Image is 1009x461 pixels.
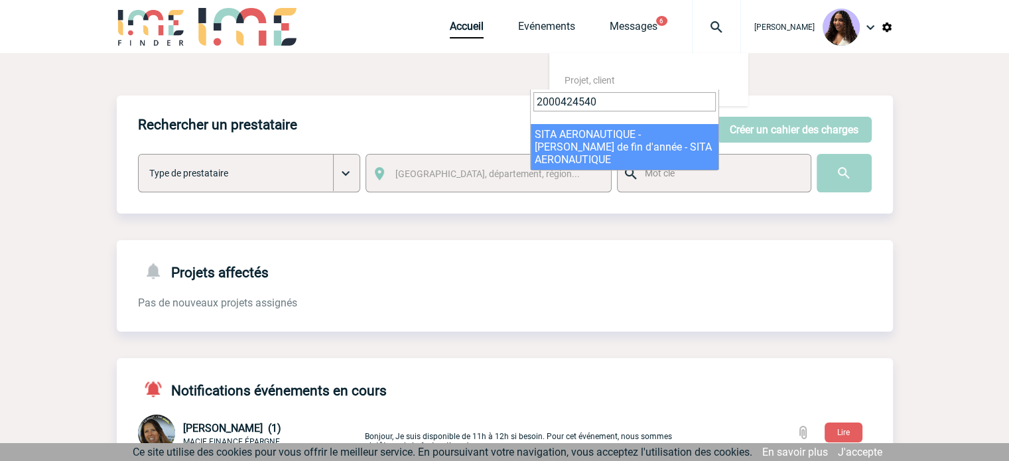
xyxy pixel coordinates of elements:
p: Bonjour, Je suis disponible de 11h à 12h si besoin. Pour cet événement, nous sommes plutôt sur de... [365,419,677,450]
a: [PERSON_NAME] (1) MACIF FINANCE ÉPARGNE Bonjour, Je suis disponible de 11h à 12h si besoin. Pour ... [138,427,677,440]
span: Pas de nouveaux projets assignés [138,296,297,309]
img: notifications-active-24-px-r.png [143,379,171,399]
a: Messages [610,20,657,38]
a: Accueil [450,20,484,38]
h4: Projets affectés [138,261,269,281]
span: [PERSON_NAME] [754,23,815,32]
span: Ce site utilise des cookies pour vous offrir le meilleur service. En poursuivant votre navigation... [133,446,752,458]
input: Mot clé [641,165,799,182]
a: Lire [814,425,873,438]
a: En savoir plus [762,446,828,458]
img: IME-Finder [117,8,186,46]
img: 127471-0.png [138,415,175,452]
a: Evénements [518,20,575,38]
span: [GEOGRAPHIC_DATA], département, région... [395,168,580,179]
span: Projet, client [565,75,615,86]
div: Conversation privée : Client - Agence [138,415,362,454]
h4: Notifications événements en cours [138,379,387,399]
span: [PERSON_NAME] (1) [183,422,281,434]
h4: Rechercher un prestataire [138,117,297,133]
input: Submit [817,154,872,192]
img: notifications-24-px-g.png [143,261,171,281]
span: MACIF FINANCE ÉPARGNE [183,437,280,446]
button: Lire [825,423,862,442]
button: 6 [656,16,667,26]
li: SITA AERONAUTIQUE - [PERSON_NAME] de fin d'année - SITA AERONAUTIQUE [531,124,718,170]
img: 131234-0.jpg [823,9,860,46]
a: J'accepte [838,446,882,458]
